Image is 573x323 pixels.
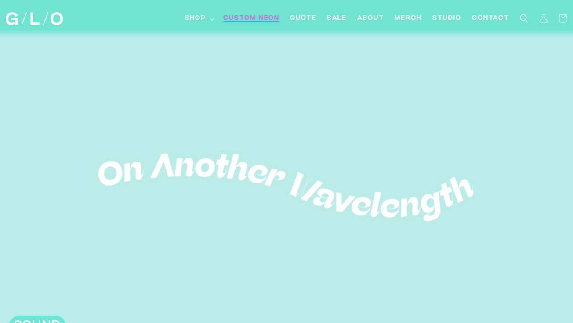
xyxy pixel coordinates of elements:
span: Shop [185,14,206,23]
a: Studio [427,9,467,29]
a: GLO Studio [3,9,66,29]
span: Studio [432,14,461,23]
span: About [357,14,384,23]
a: SALE [322,9,352,29]
summary: Shop [179,9,218,29]
img: GLO Studio [6,12,63,25]
span: Contact [472,14,509,23]
summary: Search [515,9,534,28]
a: Custom Neon [218,9,285,29]
a: Merch [389,9,427,29]
span: Merch [395,14,422,23]
a: Contact [467,9,515,29]
iframe: Chat Widget [415,200,573,323]
span: Quote [290,14,316,23]
a: Quote [285,9,322,29]
span: SALE [327,14,347,23]
a: About [352,9,389,29]
span: Custom Neon [223,14,279,23]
